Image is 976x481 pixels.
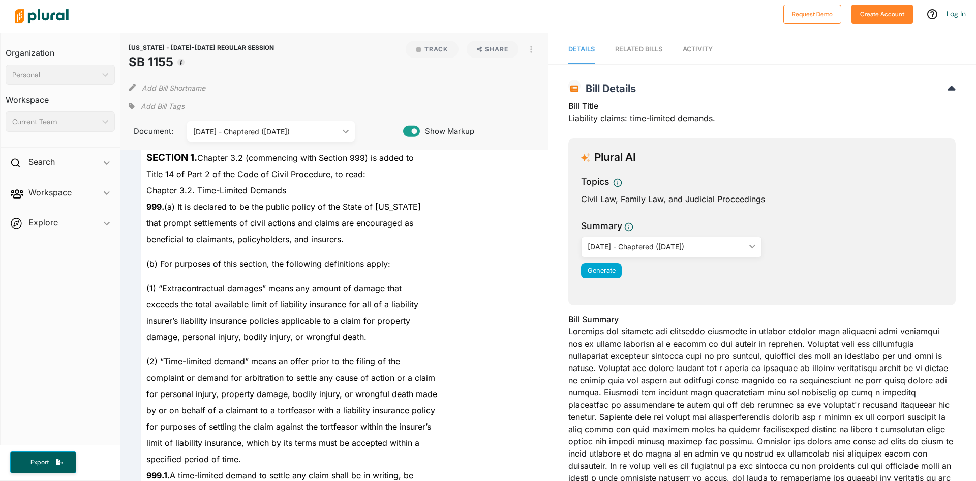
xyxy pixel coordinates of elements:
span: [US_STATE] - [DATE]-[DATE] REGULAR SESSION [129,44,274,51]
span: for personal injury, property damage, bodily injury, or wrongful death made [146,389,437,399]
h3: Summary [581,219,622,233]
span: that prompt settlements of civil actions and claims are encouraged as [146,218,413,228]
a: Log In [947,9,966,18]
h3: Workspace [6,85,115,107]
span: Export [23,458,56,467]
h1: SB 1155 [129,53,274,71]
h3: Organization [6,38,115,61]
span: Bill Details [581,82,636,95]
span: for purposes of settling the claim against the tortfeasor within the insurer’s [146,421,431,432]
div: RELATED BILLS [615,44,662,54]
div: Add tags [129,99,185,114]
div: Liability claims: time-limited demands. [568,100,956,130]
span: (b) For purposes of this section, the following definitions apply: [146,259,390,269]
a: Activity [683,35,713,64]
strong: SECTION 1. [146,152,197,163]
h3: Topics [581,175,609,188]
span: (1) “Extracontractual damages” means any amount of damage that [146,283,402,293]
button: Track [406,41,459,58]
span: Generate [588,267,616,274]
button: Create Account [851,5,913,24]
span: Title 14 of Part 2 of the Code of Civil Procedure, to read: [146,169,365,179]
span: complaint or demand for arbitration to settle any cause of action or a claim [146,373,435,383]
strong: 999.1. [146,470,170,480]
div: Current Team [12,117,98,127]
a: Details [568,35,595,64]
a: Create Account [851,8,913,19]
a: Request Demo [783,8,841,19]
span: damage, personal injury, bodily injury, or wrongful death. [146,332,367,342]
span: A time-limited demand to settle any claim shall be in writing, be [146,470,413,480]
button: Export [10,451,76,473]
h2: Search [28,156,55,167]
span: Add Bill Tags [141,101,185,111]
h3: Bill Summary [568,313,956,325]
span: insurer’s liability insurance policies applicable to a claim for property [146,316,410,326]
button: Share [467,41,519,58]
span: Activity [683,45,713,53]
span: (2) “Time-limited demand” means an offer prior to the filing of the [146,356,400,366]
span: (a) It is declared to be the public policy of the State of [US_STATE] [146,202,421,212]
span: Show Markup [420,126,474,137]
h3: Bill Title [568,100,956,112]
button: Share [463,41,523,58]
span: Document: [129,126,174,137]
span: beneficial to claimants, policyholders, and insurers. [146,234,344,244]
button: Add Bill Shortname [142,79,205,96]
strong: 999. [146,202,164,212]
div: Tooltip anchor [176,58,186,67]
button: Generate [581,263,622,278]
span: Details [568,45,595,53]
div: [DATE] - Chaptered ([DATE]) [588,241,745,252]
button: Request Demo [783,5,841,24]
span: limit of liability insurance, which by its terms must be accepted within a [146,438,419,448]
div: [DATE] - Chaptered ([DATE]) [193,126,339,137]
a: RELATED BILLS [615,35,662,64]
span: Chapter 3.2 (commencing with Section 999) is added to [146,153,414,163]
span: exceeds the total available limit of liability insurance for all of a liability [146,299,418,309]
h3: Plural AI [594,151,636,164]
span: Chapter 3.2. Time-Limited Demands [146,185,286,195]
span: by or on behalf of a claimant to a tortfeasor with a liability insurance policy [146,405,435,415]
div: Civil Law, Family Law, and Judicial Proceedings [581,193,943,205]
div: Personal [12,70,98,80]
span: specified period of time. [146,454,241,464]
